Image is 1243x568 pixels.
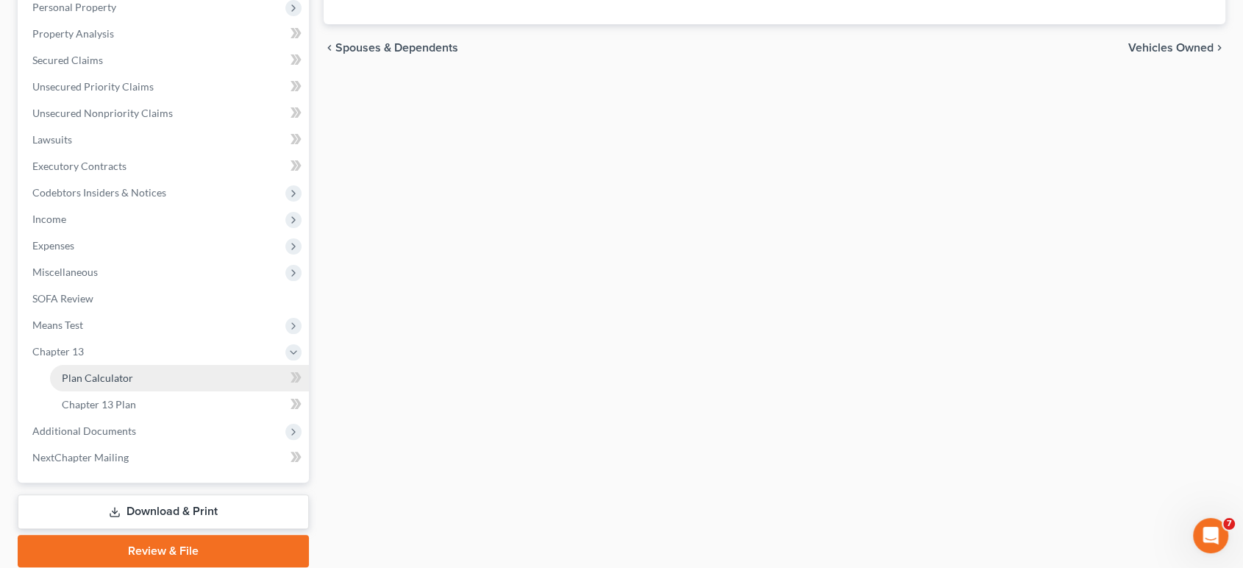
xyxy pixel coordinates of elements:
[1128,42,1214,54] span: Vehicles Owned
[32,345,84,358] span: Chapter 13
[32,54,103,66] span: Secured Claims
[32,133,72,146] span: Lawsuits
[32,1,116,13] span: Personal Property
[32,292,93,305] span: SOFA Review
[324,42,458,54] button: chevron_left Spouses & Dependents
[21,127,309,153] a: Lawsuits
[1128,42,1225,54] button: Vehicles Owned chevron_right
[32,451,129,464] span: NextChapter Mailing
[32,27,114,40] span: Property Analysis
[21,47,309,74] a: Secured Claims
[1214,42,1225,54] i: chevron_right
[324,42,335,54] i: chevron_left
[32,319,83,331] span: Means Test
[18,494,309,529] a: Download & Print
[50,365,309,391] a: Plan Calculator
[21,153,309,180] a: Executory Contracts
[1193,518,1228,553] iframe: Intercom live chat
[62,398,136,411] span: Chapter 13 Plan
[32,425,136,437] span: Additional Documents
[32,213,66,225] span: Income
[32,266,98,278] span: Miscellaneous
[21,285,309,312] a: SOFA Review
[32,186,166,199] span: Codebtors Insiders & Notices
[32,239,74,252] span: Expenses
[32,80,154,93] span: Unsecured Priority Claims
[18,535,309,567] a: Review & File
[1223,518,1235,530] span: 7
[21,444,309,471] a: NextChapter Mailing
[32,107,173,119] span: Unsecured Nonpriority Claims
[21,100,309,127] a: Unsecured Nonpriority Claims
[21,74,309,100] a: Unsecured Priority Claims
[335,42,458,54] span: Spouses & Dependents
[21,21,309,47] a: Property Analysis
[50,391,309,418] a: Chapter 13 Plan
[62,372,133,384] span: Plan Calculator
[32,160,127,172] span: Executory Contracts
